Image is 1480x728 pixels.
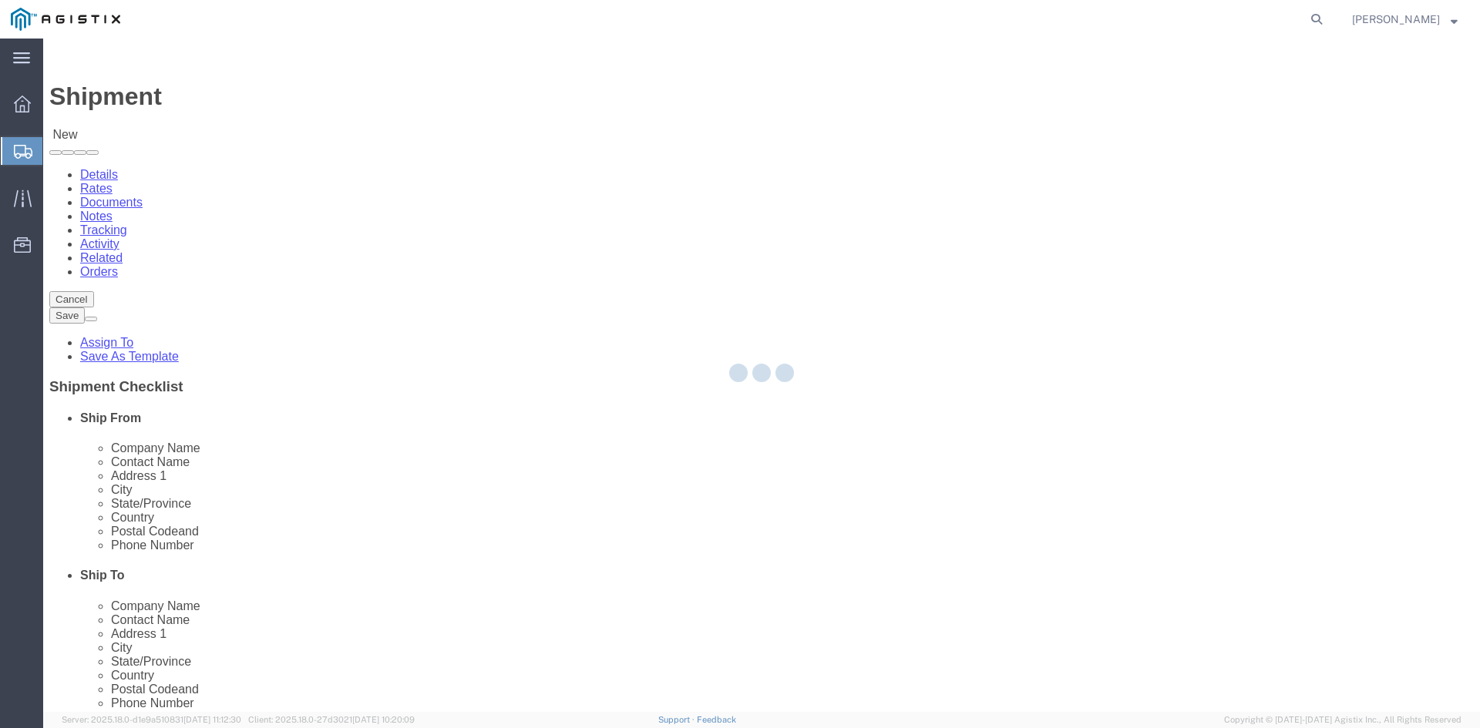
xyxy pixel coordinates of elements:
[62,715,241,724] span: Server: 2025.18.0-d1e9a510831
[658,715,697,724] a: Support
[1351,10,1458,29] button: [PERSON_NAME]
[1352,11,1440,28] span: Chris Catarino
[11,8,120,31] img: logo
[352,715,415,724] span: [DATE] 10:20:09
[183,715,241,724] span: [DATE] 11:12:30
[1224,713,1461,726] span: Copyright © [DATE]-[DATE] Agistix Inc., All Rights Reserved
[697,715,736,724] a: Feedback
[248,715,415,724] span: Client: 2025.18.0-27d3021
